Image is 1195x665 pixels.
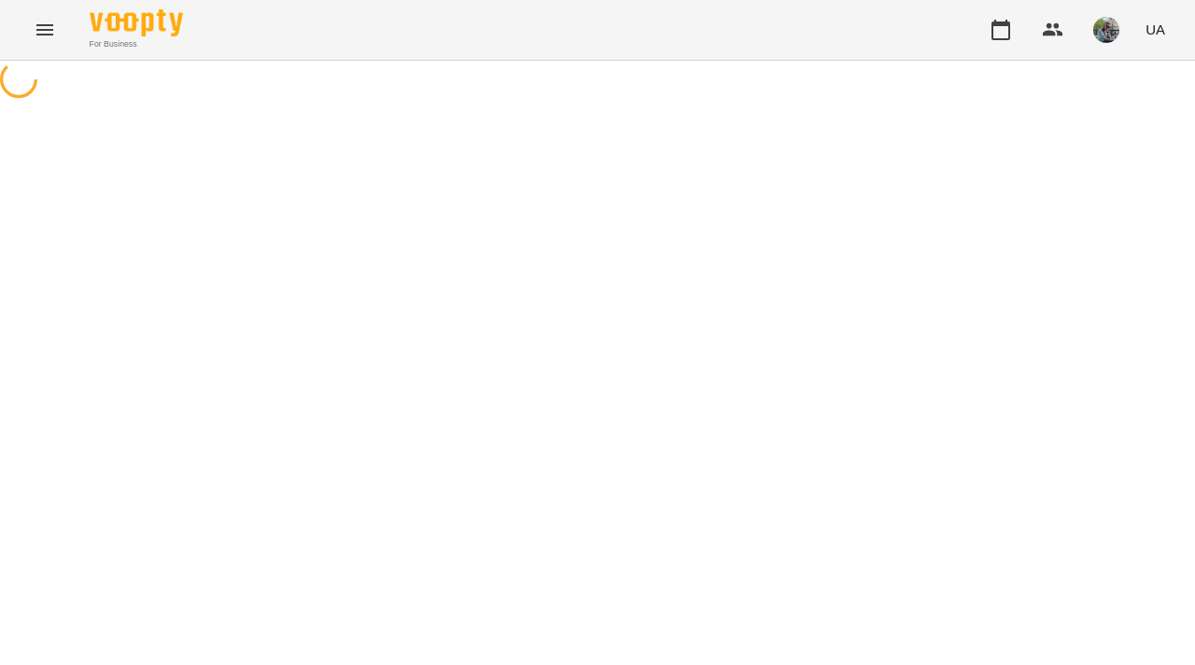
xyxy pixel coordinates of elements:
button: UA [1138,12,1173,47]
img: c71655888622cca4d40d307121b662d7.jpeg [1093,17,1119,43]
span: For Business [90,38,183,50]
span: UA [1146,20,1165,39]
img: Voopty Logo [90,9,183,36]
button: Menu [22,7,67,52]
